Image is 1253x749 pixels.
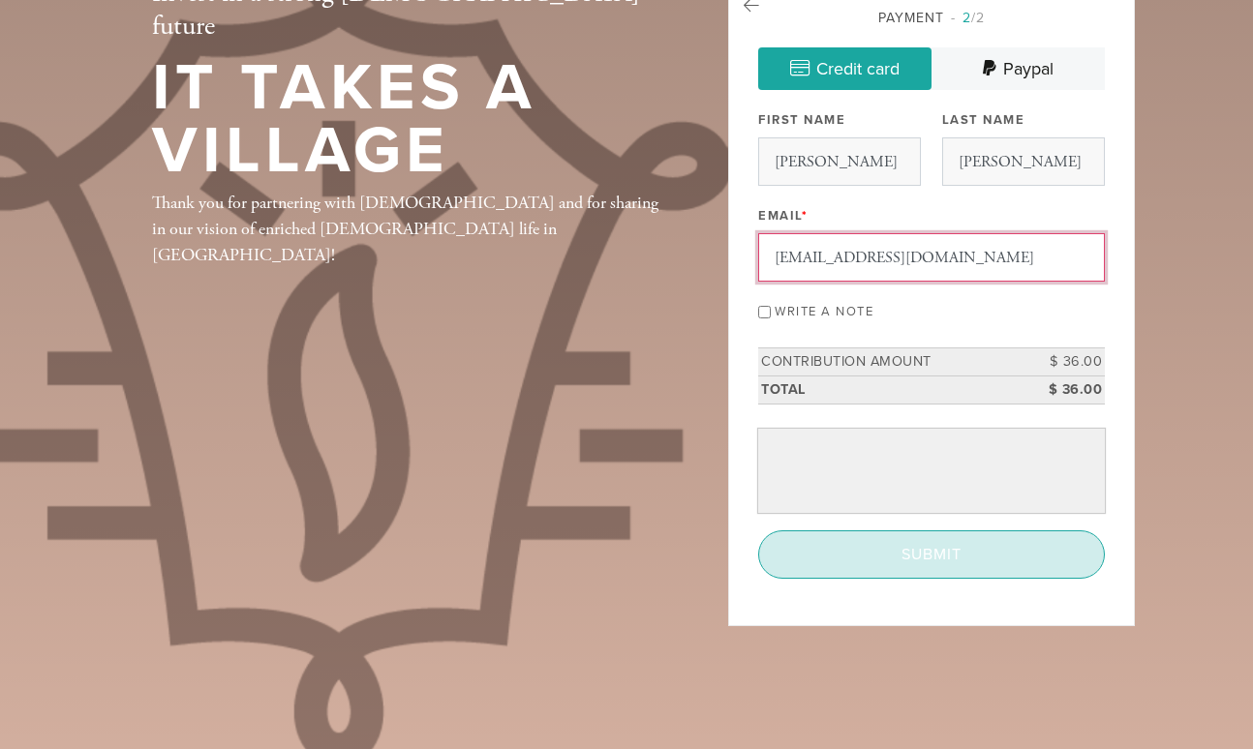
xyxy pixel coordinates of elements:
[775,304,873,319] label: Write a note
[762,433,1101,509] iframe: To enrich screen reader interactions, please activate Accessibility in Grammarly extension settings
[942,111,1025,129] label: Last Name
[758,530,1105,579] input: Submit
[758,8,1105,28] div: Payment
[802,208,809,224] span: This field is required.
[1018,375,1105,404] td: $ 36.00
[758,375,1018,404] td: Total
[1018,348,1105,376] td: $ 36.00
[152,190,665,268] div: Thank you for partnering with [DEMOGRAPHIC_DATA] and for sharing in our vision of enriched [DEMOG...
[152,57,665,182] h1: It Takes a Village
[951,10,985,26] span: /2
[758,348,1018,376] td: Contribution Amount
[758,47,932,90] a: Credit card
[932,47,1105,90] a: Paypal
[758,207,808,225] label: Email
[758,111,845,129] label: First Name
[963,10,971,26] span: 2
